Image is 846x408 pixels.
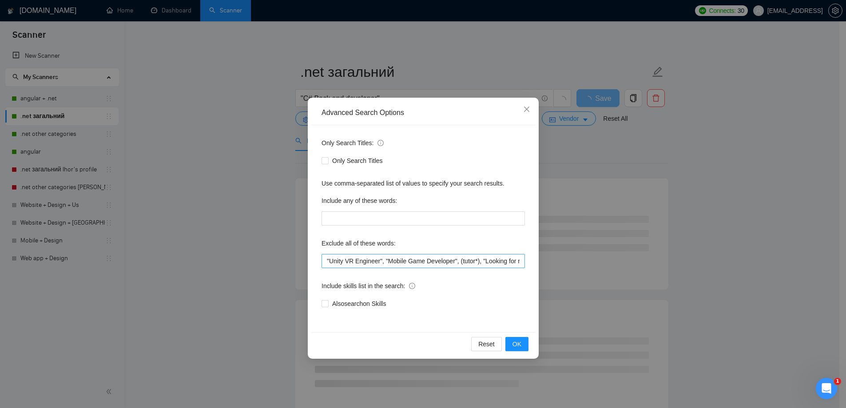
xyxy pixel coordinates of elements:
[478,339,495,349] span: Reset
[322,236,396,250] label: Exclude all of these words:
[322,194,397,208] label: Include any of these words:
[377,140,384,146] span: info-circle
[329,299,389,309] span: Also search on Skills
[515,98,539,122] button: Close
[834,378,841,385] span: 1
[471,337,502,351] button: Reset
[505,337,528,351] button: OK
[409,283,415,289] span: info-circle
[816,378,837,399] iframe: Intercom live chat
[322,108,525,118] div: Advanced Search Options
[512,339,521,349] span: OK
[322,138,384,148] span: Only Search Titles:
[329,156,386,166] span: Only Search Titles
[322,281,415,291] span: Include skills list in the search:
[322,178,525,188] div: Use comma-separated list of values to specify your search results.
[523,106,530,113] span: close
